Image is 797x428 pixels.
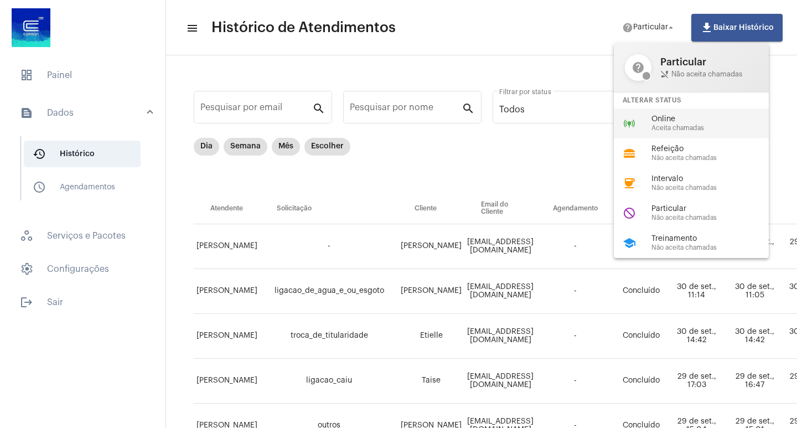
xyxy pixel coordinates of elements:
mat-icon: help [625,54,651,81]
mat-icon: coffee [623,177,636,190]
span: Online [651,115,778,123]
div: Alterar Status [614,92,769,109]
span: Não aceita chamadas [660,70,758,79]
span: Refeição [651,145,778,153]
span: Não aceita chamadas [651,214,778,221]
span: Aceita chamadas [651,125,778,132]
mat-icon: school [623,236,636,250]
span: Particular [660,56,758,68]
span: Não aceita chamadas [651,184,778,192]
span: Não aceita chamadas [651,154,778,162]
span: Não aceita chamadas [651,244,778,251]
mat-icon: lunch_dining [623,147,636,160]
span: Intervalo [651,175,778,183]
span: Particular [651,205,778,213]
mat-icon: phone_disabled [660,70,669,79]
span: Treinamento [651,235,778,243]
mat-icon: do_not_disturb [623,207,636,220]
mat-icon: online_prediction [623,117,636,130]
